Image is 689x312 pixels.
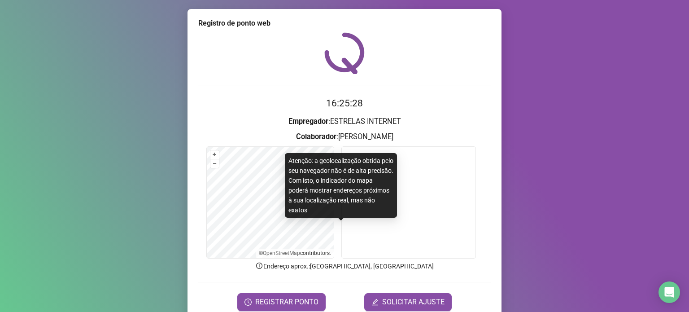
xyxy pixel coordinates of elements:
[324,32,365,74] img: QRPoint
[371,299,379,306] span: edit
[382,297,445,308] span: SOLICITAR AJUSTE
[263,250,300,256] a: OpenStreetMap
[210,159,219,168] button: –
[244,299,252,306] span: clock-circle
[658,281,680,303] div: Open Intercom Messenger
[364,293,452,311] button: editSOLICITAR AJUSTE
[198,116,491,127] h3: : ESTRELAS INTERNET
[296,132,336,141] strong: Colaborador
[198,18,491,29] div: Registro de ponto web
[255,297,318,308] span: REGISTRAR PONTO
[198,131,491,143] h3: : [PERSON_NAME]
[285,153,397,218] div: Atenção: a geolocalização obtida pelo seu navegador não é de alta precisão. Com isto, o indicador...
[237,293,326,311] button: REGISTRAR PONTO
[210,150,219,159] button: +
[259,250,331,256] li: © contributors.
[288,117,328,126] strong: Empregador
[326,98,363,109] time: 16:25:28
[198,261,491,271] p: Endereço aprox. : [GEOGRAPHIC_DATA], [GEOGRAPHIC_DATA]
[255,262,263,270] span: info-circle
